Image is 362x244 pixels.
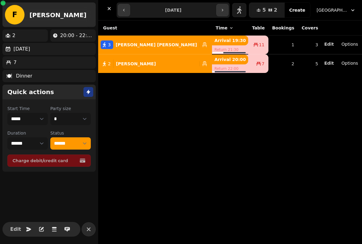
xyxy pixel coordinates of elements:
td: 3 [298,36,322,55]
th: Covers [298,21,322,36]
h2: Quick actions [7,88,54,96]
p: [PERSON_NAME] [PERSON_NAME] [116,42,197,48]
span: Charge debit/credit card [13,158,78,163]
span: Edit [324,42,334,46]
span: 3 [108,42,111,48]
p: Arrival 20:00 [212,55,248,64]
span: F [12,11,17,18]
span: Time [216,25,227,31]
span: Edit [324,61,334,65]
label: Start Time [7,105,48,112]
p: 2 [12,32,15,39]
h2: [PERSON_NAME] [29,11,87,19]
p: 7 [13,59,17,66]
button: Edit [324,60,334,66]
p: Arrival 19:30 [212,36,248,45]
label: Party size [50,105,91,112]
span: 5 [262,8,266,13]
button: 52 [249,3,284,17]
button: 2[PERSON_NAME] [98,56,212,71]
td: 5 [298,54,322,73]
span: [GEOGRAPHIC_DATA][PERSON_NAME] [317,7,347,13]
th: Guest [98,21,212,36]
th: Bookings [268,21,298,36]
label: Status [50,130,91,136]
p: Return 21:30 [212,45,248,54]
span: 11 [259,42,264,48]
button: Create [284,3,310,17]
button: Edit [10,223,22,235]
p: 🍽️ [6,72,12,80]
button: 3[PERSON_NAME] [PERSON_NAME] [98,37,212,52]
button: Time [216,25,233,31]
button: Charge debit/credit card [7,154,91,167]
td: 1 [268,36,298,55]
button: [GEOGRAPHIC_DATA][PERSON_NAME] [313,5,360,16]
p: 20:00 - 22:00 [60,32,93,39]
span: Edit [12,227,19,232]
td: 2 [268,54,298,73]
span: Options [341,60,358,66]
p: Return 22:00 [212,64,248,73]
p: [PERSON_NAME] [116,61,156,67]
span: 2 [274,8,277,13]
label: Duration [7,130,48,136]
span: 7 [262,61,264,67]
button: Edit [324,41,334,47]
span: 2 [108,61,111,67]
p: [DATE] [13,45,30,53]
span: Create [289,8,305,12]
th: Table [248,21,268,36]
span: Options [341,41,358,47]
p: Dinner [16,72,32,80]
